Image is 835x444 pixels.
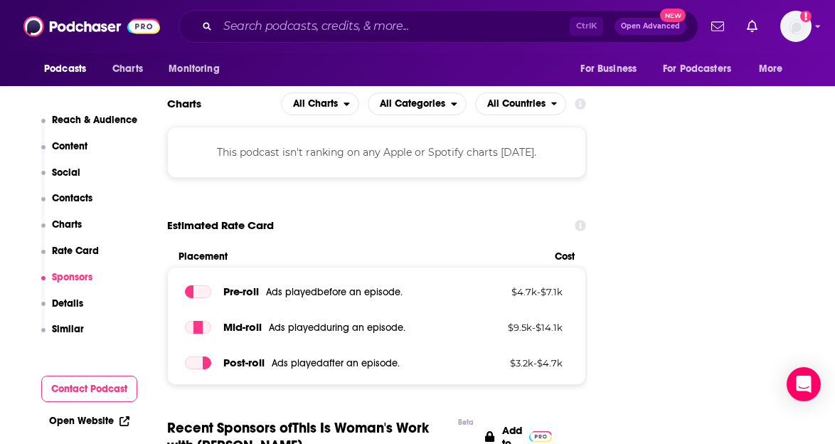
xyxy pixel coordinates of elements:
[780,11,812,42] img: User Profile
[663,59,731,79] span: For Podcasters
[41,271,93,297] button: Sponsors
[179,10,698,43] div: Search podcasts, credits, & more...
[112,59,143,79] span: Charts
[52,297,83,310] p: Details
[570,55,654,83] button: open menu
[41,166,81,193] button: Social
[660,9,686,22] span: New
[52,166,80,179] p: Social
[41,245,100,271] button: Rate Card
[167,97,201,110] h2: Charts
[52,218,82,231] p: Charts
[52,245,99,257] p: Rate Card
[470,286,563,297] p: $ 4.7k - $ 7.1k
[223,320,262,334] span: Mid -roll
[218,15,570,38] input: Search podcasts, credits, & more...
[52,114,137,126] p: Reach & Audience
[41,297,84,324] button: Details
[103,55,151,83] a: Charts
[368,92,467,115] h2: Categories
[281,92,359,115] button: open menu
[167,212,274,239] span: Estimated Rate Card
[223,356,265,369] span: Post -roll
[272,357,400,369] span: Ads played after an episode .
[800,11,812,22] svg: Add a profile image
[615,18,686,35] button: Open AdvancedNew
[458,418,474,427] div: Beta
[41,192,93,218] button: Contacts
[179,250,543,263] span: Placement
[293,99,338,109] span: All Charts
[169,59,219,79] span: Monitoring
[570,17,603,36] span: Ctrl K
[34,55,105,83] button: open menu
[749,55,801,83] button: open menu
[470,322,563,333] p: $ 9.5k - $ 14.1k
[41,323,85,349] button: Similar
[23,13,160,40] img: Podchaser - Follow, Share and Rate Podcasts
[41,140,88,166] button: Content
[41,114,138,140] button: Reach & Audience
[787,367,821,401] div: Open Intercom Messenger
[52,192,92,204] p: Contacts
[654,55,752,83] button: open menu
[159,55,238,83] button: open menu
[167,127,586,178] div: This podcast isn't ranking on any Apple or Spotify charts [DATE].
[52,323,84,335] p: Similar
[529,431,553,442] img: Pro Logo
[475,92,567,115] button: open menu
[741,14,763,38] a: Show notifications dropdown
[475,92,567,115] h2: Countries
[44,59,86,79] span: Podcasts
[281,92,359,115] h2: Platforms
[368,92,467,115] button: open menu
[706,14,730,38] a: Show notifications dropdown
[223,285,259,298] span: Pre -roll
[49,415,129,427] a: Open Website
[487,99,546,109] span: All Countries
[41,376,138,402] button: Contact Podcast
[52,271,92,283] p: Sponsors
[470,357,563,369] p: $ 3.2k - $ 4.7k
[555,250,575,263] span: Cost
[759,59,783,79] span: More
[780,11,812,42] button: Show profile menu
[780,11,812,42] span: Logged in as CaveHenricks
[580,59,637,79] span: For Business
[266,286,403,298] span: Ads played before an episode .
[52,140,87,152] p: Content
[269,322,405,334] span: Ads played during an episode .
[41,218,83,245] button: Charts
[380,99,445,109] span: All Categories
[621,23,680,30] span: Open Advanced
